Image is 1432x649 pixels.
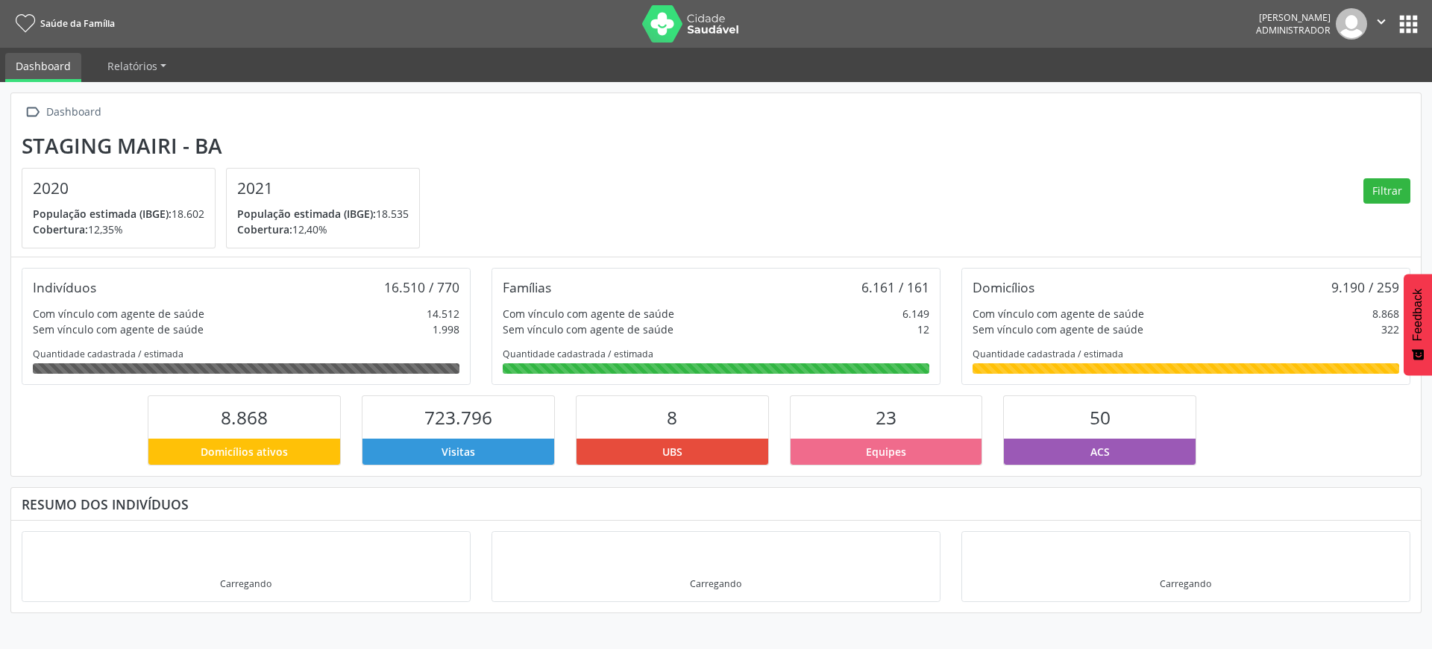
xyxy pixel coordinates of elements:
[1404,274,1432,375] button: Feedback - Mostrar pesquisa
[973,279,1034,295] div: Domicílios
[503,306,674,322] div: Com vínculo com agente de saúde
[40,17,115,30] span: Saúde da Família
[1256,11,1331,24] div: [PERSON_NAME]
[33,348,459,360] div: Quantidade cadastrada / estimada
[107,59,157,73] span: Relatórios
[97,53,177,79] a: Relatórios
[1395,11,1422,37] button: apps
[237,206,409,222] p: 18.535
[33,222,204,237] p: 12,35%
[237,179,409,198] h4: 2021
[10,11,115,36] a: Saúde da Família
[861,279,929,295] div: 6.161 / 161
[973,322,1143,337] div: Sem vínculo com agente de saúde
[1160,577,1211,590] div: Carregando
[442,444,475,460] span: Visitas
[1367,8,1395,40] button: 
[1090,444,1110,460] span: ACS
[667,405,677,430] span: 8
[33,206,204,222] p: 18.602
[1336,8,1367,40] img: img
[973,306,1144,322] div: Com vínculo com agente de saúde
[33,279,96,295] div: Indivíduos
[973,348,1399,360] div: Quantidade cadastrada / estimada
[433,322,459,337] div: 1.998
[33,207,172,221] span: População estimada (IBGE):
[237,222,409,237] p: 12,40%
[237,207,376,221] span: População estimada (IBGE):
[1331,279,1399,295] div: 9.190 / 259
[427,306,459,322] div: 14.512
[424,405,492,430] span: 723.796
[876,405,896,430] span: 23
[43,101,104,123] div: Dashboard
[917,322,929,337] div: 12
[1411,289,1425,341] span: Feedback
[1372,306,1399,322] div: 8.868
[33,322,204,337] div: Sem vínculo com agente de saúde
[503,322,673,337] div: Sem vínculo com agente de saúde
[1256,24,1331,37] span: Administrador
[503,348,929,360] div: Quantidade cadastrada / estimada
[866,444,906,460] span: Equipes
[384,279,459,295] div: 16.510 / 770
[33,222,88,236] span: Cobertura:
[662,444,682,460] span: UBS
[503,279,551,295] div: Famílias
[220,577,271,590] div: Carregando
[1381,322,1399,337] div: 322
[221,405,268,430] span: 8.868
[22,101,43,123] i: 
[1363,178,1410,204] button: Filtrar
[22,496,1410,512] div: Resumo dos indivíduos
[22,134,430,158] div: Staging Mairi - BA
[902,306,929,322] div: 6.149
[22,101,104,123] a:  Dashboard
[237,222,292,236] span: Cobertura:
[33,179,204,198] h4: 2020
[33,306,204,322] div: Com vínculo com agente de saúde
[201,444,288,460] span: Domicílios ativos
[1373,13,1389,30] i: 
[1090,405,1111,430] span: 50
[5,53,81,82] a: Dashboard
[690,577,741,590] div: Carregando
